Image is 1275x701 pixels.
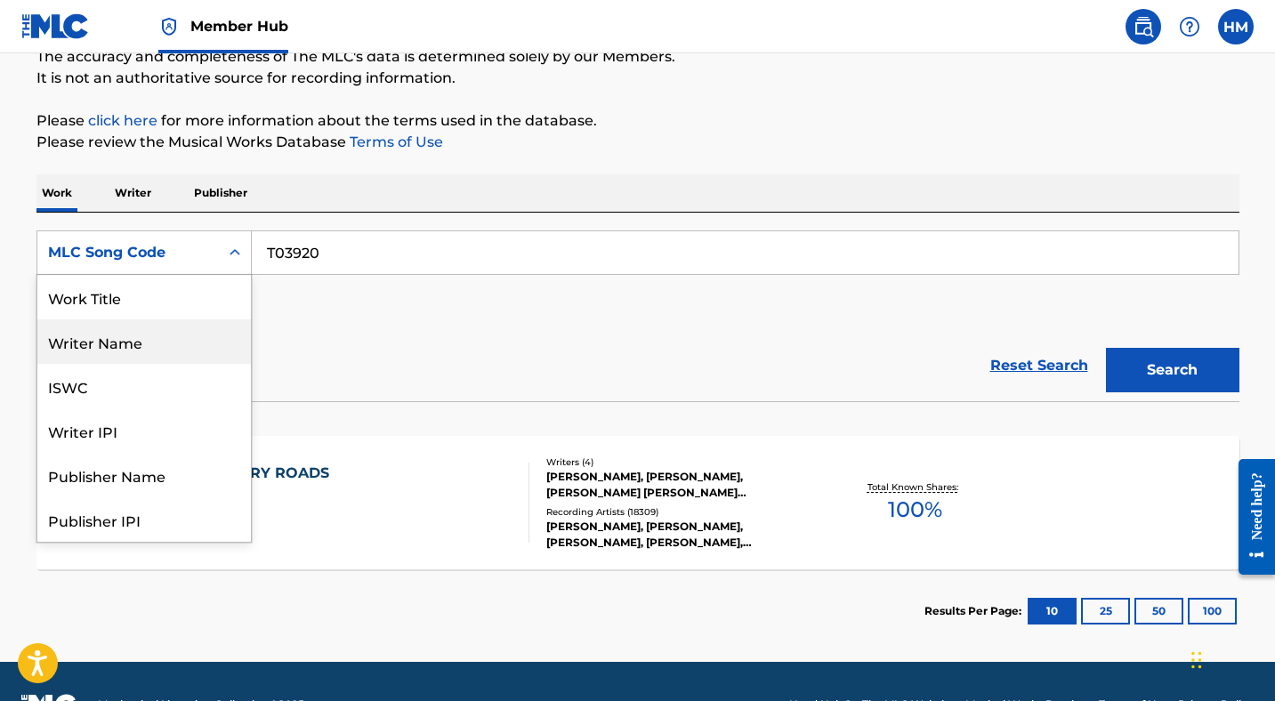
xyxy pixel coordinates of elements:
[36,436,1239,569] a: TAKE ME HOME COUNTRY ROADSMLC Song Code:T03920ISWC:T0709291166Writers (4)[PERSON_NAME], [PERSON_N...
[190,16,288,36] span: Member Hub
[1186,616,1275,701] iframe: Chat Widget
[1188,598,1237,624] button: 100
[546,455,815,469] div: Writers ( 4 )
[867,480,963,494] p: Total Known Shares:
[924,603,1026,619] p: Results Per Page:
[36,110,1239,132] p: Please for more information about the terms used in the database.
[37,497,251,542] div: Publisher IPI
[888,494,942,526] span: 100 %
[1218,9,1254,44] div: User Menu
[1191,633,1202,687] div: Drag
[1028,598,1077,624] button: 10
[37,364,251,408] div: ISWC
[37,408,251,453] div: Writer IPI
[1133,16,1154,37] img: search
[109,174,157,212] p: Writer
[88,112,157,129] a: click here
[37,319,251,364] div: Writer Name
[1134,598,1183,624] button: 50
[981,346,1097,385] a: Reset Search
[36,174,77,212] p: Work
[189,174,253,212] p: Publisher
[1225,446,1275,589] iframe: Resource Center
[546,505,815,519] div: Recording Artists ( 18309 )
[346,133,443,150] a: Terms of Use
[158,16,180,37] img: Top Rightsholder
[36,230,1239,401] form: Search Form
[36,46,1239,68] p: The accuracy and completeness of The MLC's data is determined solely by our Members.
[37,275,251,319] div: Work Title
[1126,9,1161,44] a: Public Search
[1179,16,1200,37] img: help
[546,469,815,501] div: [PERSON_NAME], [PERSON_NAME], [PERSON_NAME] [PERSON_NAME] [PERSON_NAME]
[48,242,208,263] div: MLC Song Code
[36,132,1239,153] p: Please review the Musical Works Database
[1106,348,1239,392] button: Search
[21,13,90,39] img: MLC Logo
[36,68,1239,89] p: It is not an authoritative source for recording information.
[546,519,815,551] div: [PERSON_NAME], [PERSON_NAME], [PERSON_NAME], [PERSON_NAME], [PERSON_NAME]
[37,453,251,497] div: Publisher Name
[1172,9,1207,44] div: Help
[1081,598,1130,624] button: 25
